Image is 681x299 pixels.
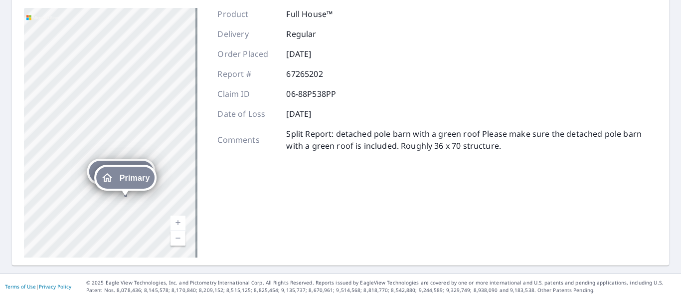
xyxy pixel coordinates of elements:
a: Privacy Policy [39,283,71,290]
a: Terms of Use [5,283,36,290]
span: detached p... [113,164,149,179]
p: Full House™ [286,8,346,20]
p: | [5,284,71,290]
p: Order Placed [217,48,277,60]
p: Delivery [217,28,277,40]
p: Product [217,8,277,20]
a: Current Level 15, Zoom In [170,216,185,231]
p: [DATE] [286,48,346,60]
p: [DATE] [286,108,346,120]
p: Comments [217,134,277,146]
p: Date of Loss [217,108,277,120]
p: © 2025 Eagle View Technologies, Inc. and Pictometry International Corp. All Rights Reserved. Repo... [86,279,676,294]
div: Dropped pin, building detached pole barn with a green roof, Residential property, 22605 County Ro... [87,159,156,190]
a: Current Level 15, Zoom Out [170,231,185,246]
p: 06-88P538PP [286,88,346,100]
p: 67265202 [286,68,346,80]
p: Claim ID [217,88,277,100]
span: Primary [120,174,150,182]
div: Dropped pin, building Primary, Residential property, 22605 County Road 4 Hudson, CO 80642 [94,165,157,196]
p: Split Report: detached pole barn with a green roof Please make sure the detached pole barn with a... [286,128,657,152]
p: Regular [286,28,346,40]
p: Report # [217,68,277,80]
